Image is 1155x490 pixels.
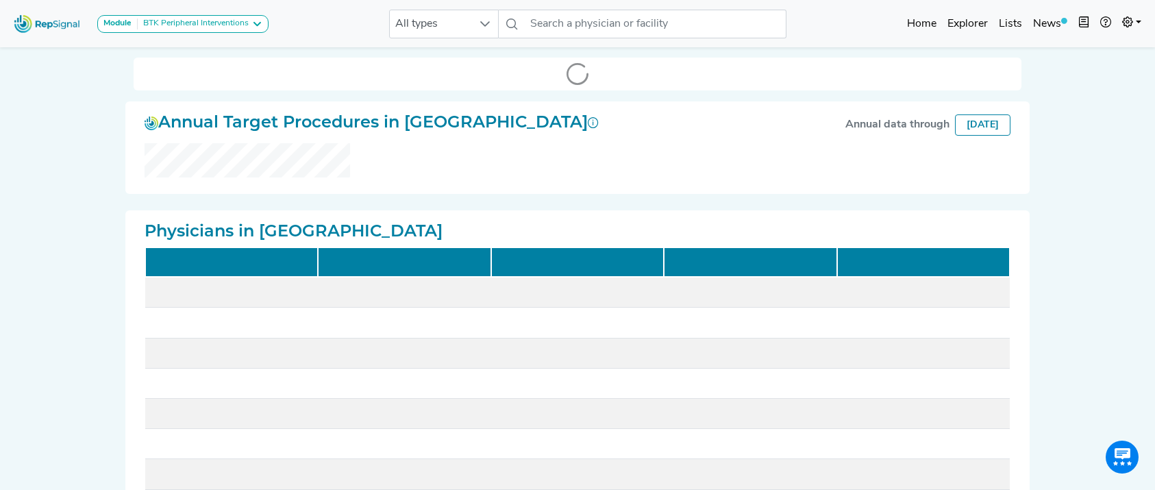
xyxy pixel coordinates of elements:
[390,10,472,38] span: All types
[993,10,1028,38] a: Lists
[845,117,949,133] div: Annual data through
[145,221,1010,241] h2: Physicians in [GEOGRAPHIC_DATA]
[97,15,269,33] button: ModuleBTK Peripheral Interventions
[942,10,993,38] a: Explorer
[955,114,1010,136] div: [DATE]
[1073,10,1095,38] button: Intel Book
[138,19,249,29] div: BTK Peripheral Interventions
[145,112,599,132] h2: Annual Target Procedures in [GEOGRAPHIC_DATA]
[902,10,942,38] a: Home
[103,19,132,27] strong: Module
[525,10,786,38] input: Search a physician or facility
[1028,10,1073,38] a: News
